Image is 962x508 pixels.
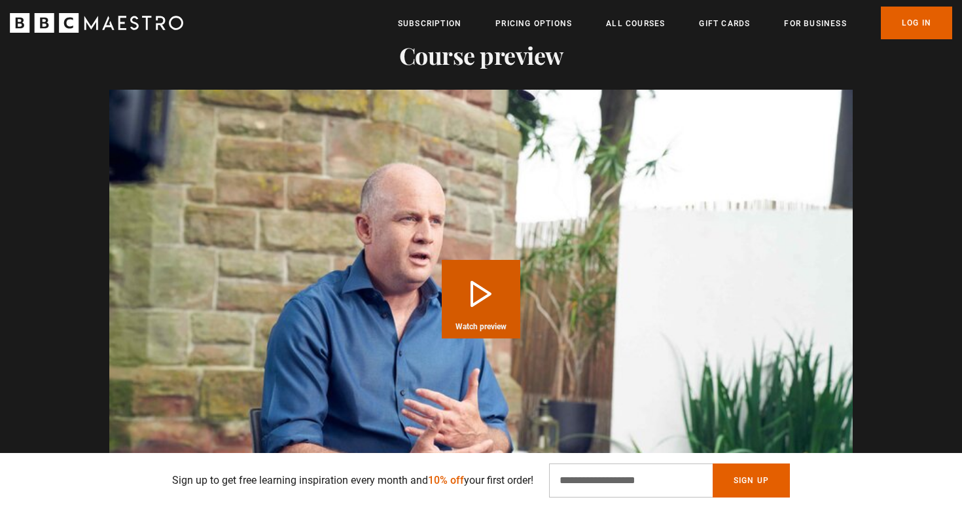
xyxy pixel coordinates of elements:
[398,7,952,39] nav: Primary
[784,17,846,30] a: For business
[881,7,952,39] a: Log In
[172,473,533,488] p: Sign up to get free learning inspiration every month and your first order!
[606,17,665,30] a: All Courses
[455,323,507,331] span: Watch preview
[442,260,520,338] button: Play Course overview for Time Management with Oliver Burkeman
[109,41,853,69] h2: Course preview
[398,17,461,30] a: Subscription
[495,17,572,30] a: Pricing Options
[428,474,464,486] span: 10% off
[699,17,750,30] a: Gift Cards
[109,90,853,508] video-js: Video Player
[10,13,183,33] svg: BBC Maestro
[713,463,790,498] button: Sign Up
